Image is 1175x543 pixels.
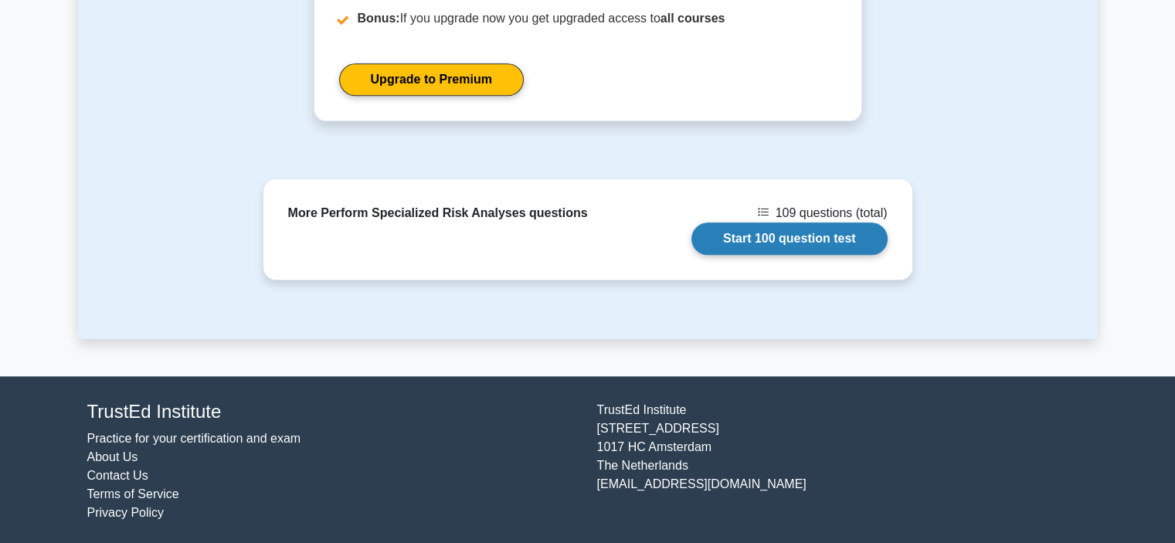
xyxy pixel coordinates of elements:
[87,432,301,445] a: Practice for your certification and exam
[87,506,165,519] a: Privacy Policy
[87,487,179,501] a: Terms of Service
[339,63,524,96] a: Upgrade to Premium
[87,401,579,423] h4: TrustEd Institute
[87,450,138,463] a: About Us
[691,222,888,255] a: Start 100 question test
[588,401,1098,522] div: TrustEd Institute [STREET_ADDRESS] 1017 HC Amsterdam The Netherlands [EMAIL_ADDRESS][DOMAIN_NAME]
[87,469,148,482] a: Contact Us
